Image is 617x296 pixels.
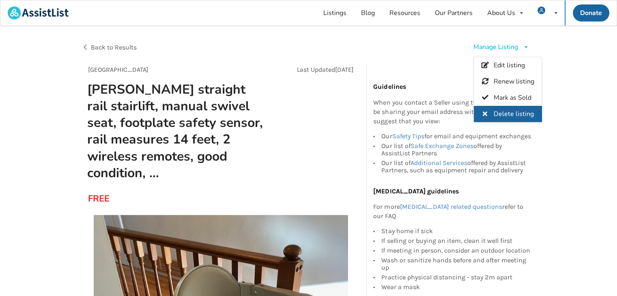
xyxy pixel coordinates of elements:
[81,81,273,181] h1: [PERSON_NAME] straight rail stairlift, manual swivel seat, footplate safety sensor, rail measures...
[573,4,609,21] a: Donate
[373,202,531,221] p: For more refer to our FAQ
[428,0,480,26] a: Our Partners
[487,10,515,16] div: About Us
[473,43,518,52] div: Manage Listing
[410,142,473,150] a: Safe Exchange Zones
[400,203,502,210] a: [MEDICAL_DATA] related questions
[494,77,534,86] span: Renew listing
[316,0,354,26] a: Listings
[297,66,335,73] span: Last Updated
[373,83,406,90] b: Guidelines
[381,246,531,255] div: If meeting in person, consider an outdoor location
[91,43,137,51] span: Back to Results
[410,159,467,167] a: Additional Services
[381,141,531,158] div: Our list of offered by AssistList Partners
[494,109,534,118] span: Delete listing
[537,6,545,14] img: user icon
[494,93,531,102] span: Mark as Sold
[381,236,531,246] div: If selling or buying an item, clean it well first
[88,193,92,204] div: FREE
[381,158,531,174] div: Our list of offered by AssistList Partners, such as equipment repair and delivery
[373,98,531,126] p: When you contact a Seller using this form, you will be sharing your email address with them. We s...
[392,132,424,140] a: Safety Tips
[8,6,69,19] img: assistlist-logo
[381,272,531,282] div: Practice physical distancing - stay 2m apart
[373,187,458,195] b: [MEDICAL_DATA] guidelines
[354,0,382,26] a: Blog
[381,227,531,236] div: Stay home if sick
[381,133,531,141] div: Our for email and equipment exchanges
[494,61,525,70] span: Edit listing
[335,66,354,73] span: [DATE]
[381,255,531,272] div: Wash or sanitize hands before and after meeting up
[382,0,428,26] a: Resources
[88,66,148,73] span: [GEOGRAPHIC_DATA]
[381,282,531,291] div: Wear a mask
